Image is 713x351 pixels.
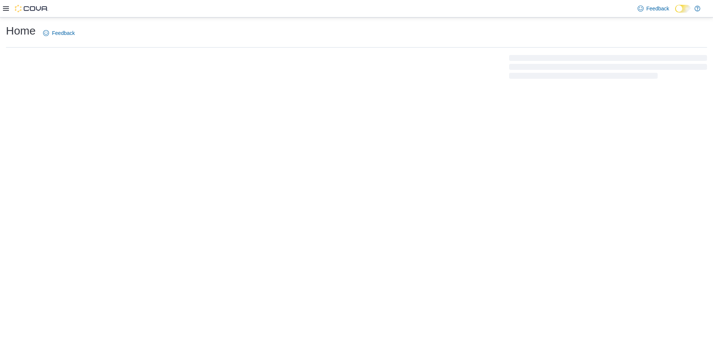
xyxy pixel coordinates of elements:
[675,5,691,13] input: Dark Mode
[52,29,75,37] span: Feedback
[647,5,669,12] span: Feedback
[509,56,707,80] span: Loading
[6,23,36,38] h1: Home
[635,1,672,16] a: Feedback
[15,5,48,12] img: Cova
[40,26,78,40] a: Feedback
